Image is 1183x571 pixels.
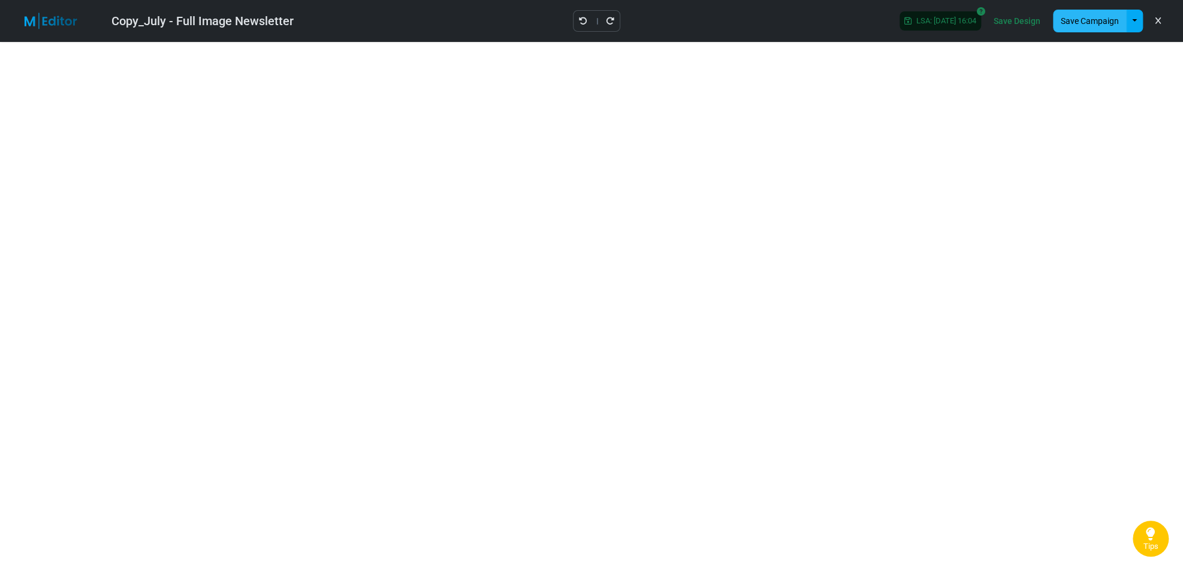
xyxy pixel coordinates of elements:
span: Tips [1143,542,1158,551]
a: Undo [578,13,588,29]
a: Save Design [991,11,1043,31]
span: LSA: [DATE] 16:04 [912,16,976,26]
a: Redo [605,13,615,29]
i: SoftSave® is off [977,7,985,16]
div: Copy_July - Full Image Newsletter [111,12,294,30]
button: Save Campaign [1053,10,1127,32]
